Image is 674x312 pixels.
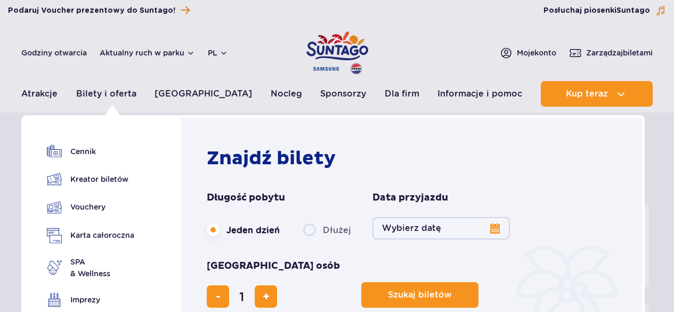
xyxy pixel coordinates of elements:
[569,46,653,59] a: Zarządzajbiletami
[385,81,419,107] a: Dla firm
[47,292,134,307] a: Imprezy
[500,46,556,59] a: Mojekonto
[229,284,255,309] input: liczba biletów
[47,228,134,243] a: Karta całoroczna
[372,217,510,239] button: Wybierz datę
[47,172,134,187] a: Kreator biletów
[207,191,622,308] form: Planowanie wizyty w Park of Poland
[372,191,448,204] span: Data przyjazdu
[100,49,195,57] button: Aktualny ruch w parku
[207,147,336,170] strong: Znajdź bilety
[21,81,58,107] a: Atrakcje
[47,144,134,159] a: Cennik
[255,285,277,308] button: dodaj bilet
[541,81,653,107] button: Kup teraz
[207,285,229,308] button: usuń bilet
[586,47,653,58] span: Zarządzaj biletami
[271,81,302,107] a: Nocleg
[155,81,252,107] a: [GEOGRAPHIC_DATA]
[47,199,134,215] a: Vouchery
[70,256,110,279] span: SPA & Wellness
[208,47,228,58] button: pl
[21,47,87,58] a: Godziny otwarcia
[207,260,340,273] span: [GEOGRAPHIC_DATA] osób
[207,219,280,241] label: Jeden dzień
[303,219,351,241] label: Dłużej
[207,191,285,204] span: Długość pobytu
[388,290,452,300] span: Szukaj biletów
[47,256,134,279] a: SPA& Wellness
[76,81,136,107] a: Bilety i oferta
[517,47,556,58] span: Moje konto
[320,81,366,107] a: Sponsorzy
[566,89,608,99] span: Kup teraz
[361,282,478,308] button: Szukaj biletów
[437,81,522,107] a: Informacje i pomoc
